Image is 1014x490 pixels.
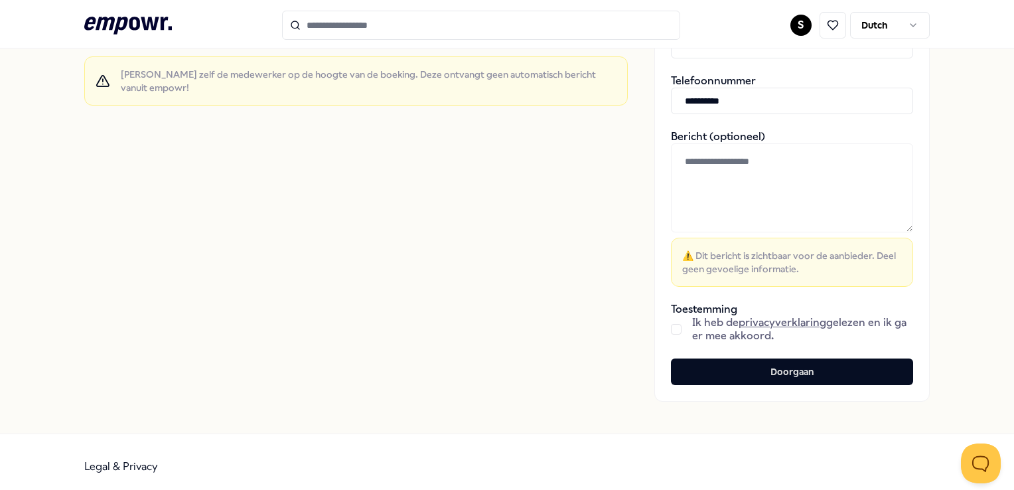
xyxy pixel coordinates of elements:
a: privacyverklaring [739,316,826,329]
div: Bericht (optioneel) [671,130,913,287]
input: Search for products, categories or subcategories [282,11,680,40]
span: ⚠️ Dit bericht is zichtbaar voor de aanbieder. Deel geen gevoelige informatie. [682,249,902,276]
div: Telefoonnummer [671,74,913,114]
span: [PERSON_NAME] zelf de medewerker op de hoogte van de boeking. Deze ontvangt geen automatisch beri... [121,68,616,94]
iframe: Help Scout Beacon - Open [961,444,1001,483]
a: Legal & Privacy [84,460,158,473]
span: Ik heb de gelezen en ik ga er mee akkoord. [692,316,913,343]
button: S [790,15,812,36]
button: Doorgaan [671,359,913,385]
div: Toestemming [671,303,913,343]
